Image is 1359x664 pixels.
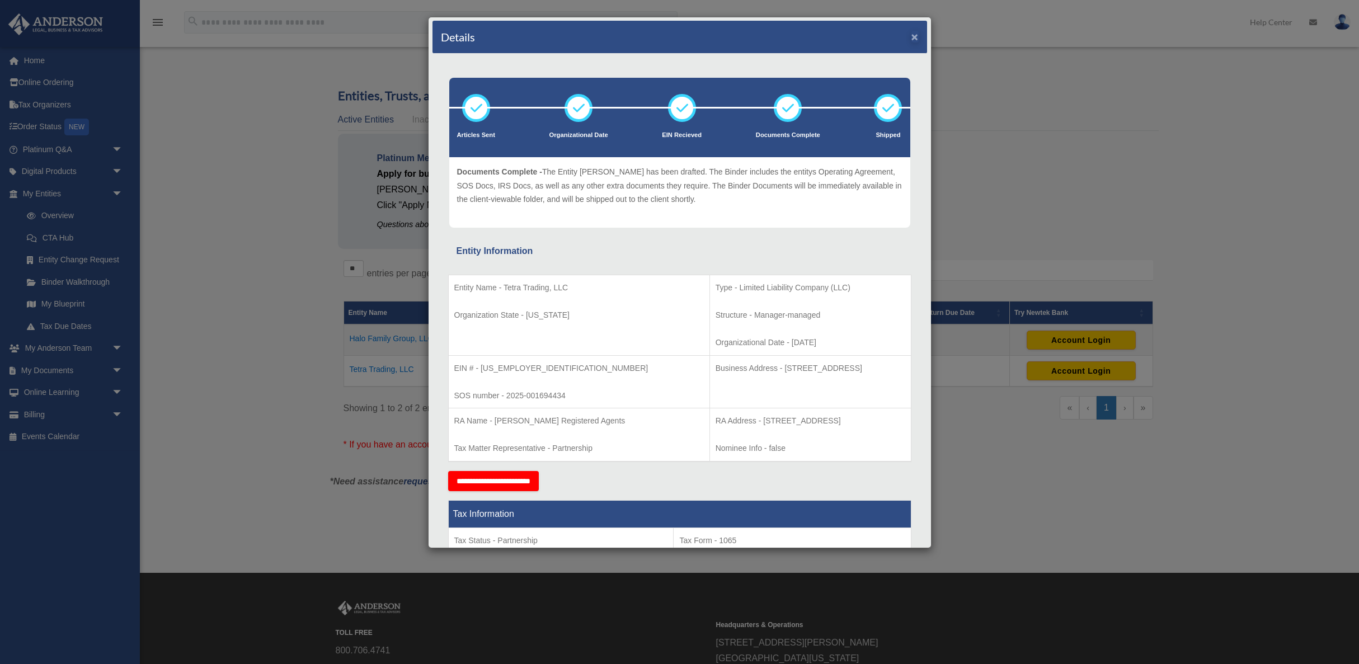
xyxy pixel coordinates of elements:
span: Documents Complete - [457,167,542,176]
p: Organizational Date - [DATE] [716,336,905,350]
p: Nominee Info - false [716,441,905,455]
h4: Details [441,29,475,45]
p: Articles Sent [457,130,495,141]
p: Type - Limited Liability Company (LLC) [716,281,905,295]
th: Tax Information [448,500,911,528]
p: Documents Complete [756,130,820,141]
p: Tax Form - 1065 [679,534,905,548]
p: Organizational Date [549,130,608,141]
p: Shipped [874,130,902,141]
p: RA Name - [PERSON_NAME] Registered Agents [454,414,704,428]
p: SOS number - 2025-001694434 [454,389,704,403]
p: EIN Recieved [662,130,702,141]
p: Tax Status - Partnership [454,534,668,548]
p: Business Address - [STREET_ADDRESS] [716,361,905,375]
div: Entity Information [457,243,903,259]
p: RA Address - [STREET_ADDRESS] [716,414,905,428]
p: Organization State - [US_STATE] [454,308,704,322]
p: Tax Matter Representative - Partnership [454,441,704,455]
td: Tax Period Type - Calendar Year [448,528,674,610]
p: EIN # - [US_EMPLOYER_IDENTIFICATION_NUMBER] [454,361,704,375]
p: Entity Name - Tetra Trading, LLC [454,281,704,295]
p: The Entity [PERSON_NAME] has been drafted. The Binder includes the entitys Operating Agreement, S... [457,165,902,206]
p: Structure - Manager-managed [716,308,905,322]
button: × [911,31,919,43]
